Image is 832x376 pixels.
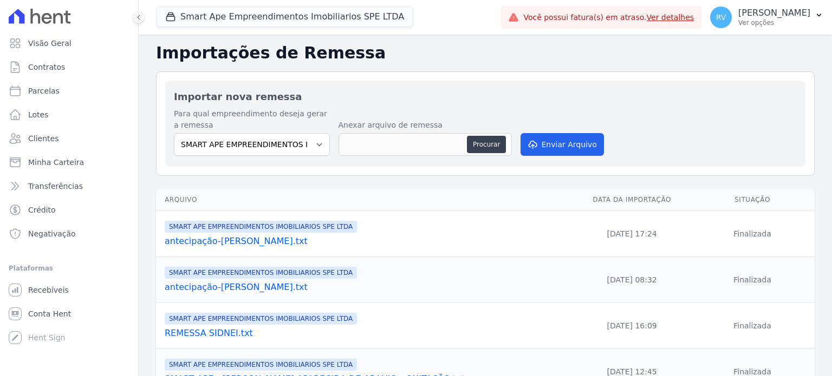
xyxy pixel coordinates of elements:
[9,262,129,275] div: Plataformas
[165,359,357,371] span: SMART APE EMPREENDIMENTOS IMOBILIARIOS SPE LTDA
[574,257,690,303] td: [DATE] 08:32
[165,327,569,340] a: REMESSA SIDNEI.txt
[156,189,574,211] th: Arquivo
[4,223,134,245] a: Negativação
[28,38,71,49] span: Visão Geral
[28,285,69,295] span: Recebíveis
[28,62,65,72] span: Contratos
[738,8,810,18] p: [PERSON_NAME]
[165,281,569,294] a: antecipação-[PERSON_NAME].txt
[574,189,690,211] th: Data da Importação
[174,108,330,131] label: Para qual empreendimento deseja gerar a remessa
[28,157,84,168] span: Minha Carteira
[574,303,690,349] td: [DATE] 16:09
[4,175,134,197] a: Transferências
[690,211,815,257] td: Finalizada
[467,136,506,153] button: Procurar
[28,181,83,192] span: Transferências
[690,303,815,349] td: Finalizada
[701,2,832,32] button: RV [PERSON_NAME] Ver opções
[28,133,58,144] span: Clientes
[165,221,357,233] span: SMART APE EMPREENDIMENTOS IMOBILIARIOS SPE LTDA
[28,228,76,239] span: Negativação
[4,32,134,54] a: Visão Geral
[4,303,134,325] a: Conta Hent
[28,308,71,319] span: Conta Hent
[574,211,690,257] td: [DATE] 17:24
[4,128,134,149] a: Clientes
[28,205,56,215] span: Crédito
[165,313,357,325] span: SMART APE EMPREENDIMENTOS IMOBILIARIOS SPE LTDA
[165,267,357,279] span: SMART APE EMPREENDIMENTOS IMOBILIARIOS SPE LTDA
[738,18,810,27] p: Ver opções
[4,151,134,173] a: Minha Carteira
[156,6,413,27] button: Smart Ape Empreendimentos Imobiliarios SPE LTDA
[690,189,815,211] th: Situação
[4,104,134,126] a: Lotes
[339,120,512,131] label: Anexar arquivo de remessa
[4,279,134,301] a: Recebíveis
[690,257,815,303] td: Finalizada
[4,199,134,221] a: Crédito
[4,56,134,78] a: Contratos
[156,43,815,63] h2: Importações de Remessa
[165,235,569,248] a: antecipação-[PERSON_NAME].txt
[174,89,797,104] h2: Importar nova remessa
[521,133,604,156] button: Enviar Arquivo
[28,85,60,96] span: Parcelas
[28,109,49,120] span: Lotes
[4,80,134,102] a: Parcelas
[716,14,726,21] span: RV
[647,13,694,22] a: Ver detalhes
[523,12,694,23] span: Você possui fatura(s) em atraso.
